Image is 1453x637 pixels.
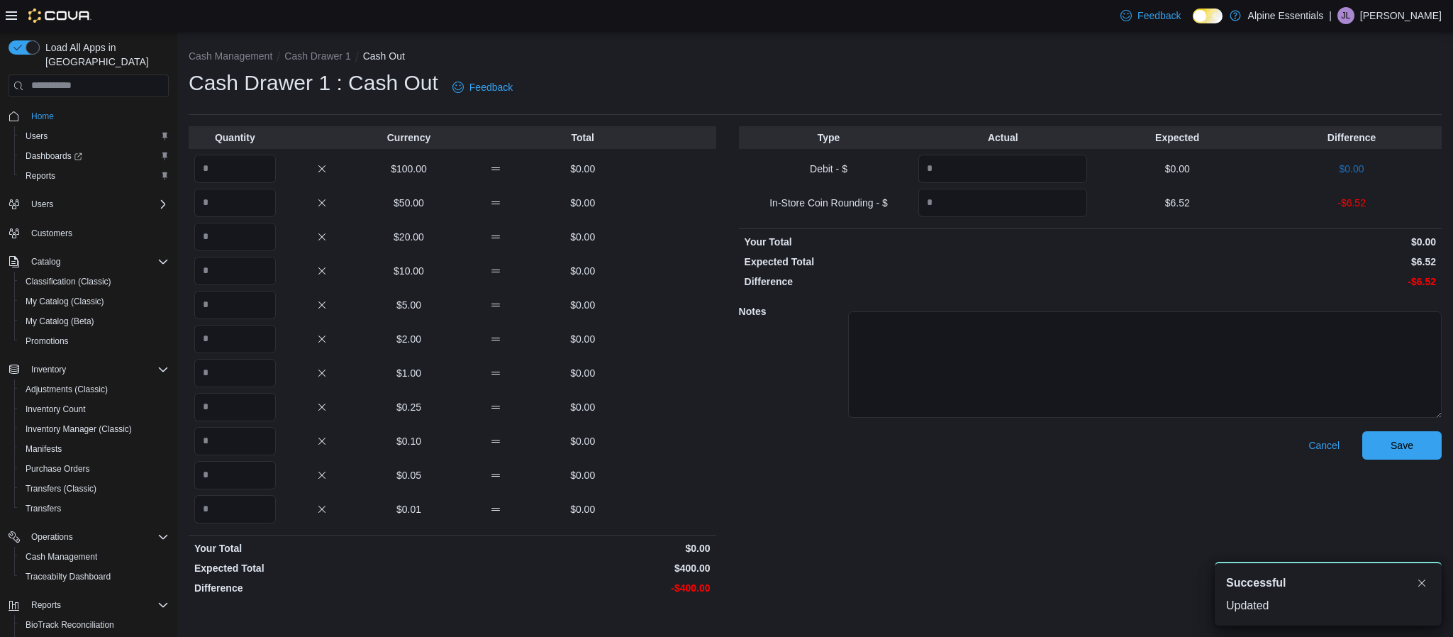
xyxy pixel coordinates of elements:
[745,131,913,145] p: Type
[31,256,60,267] span: Catalog
[20,616,169,633] span: BioTrack Reconciliation
[14,615,174,635] button: BioTrack Reconciliation
[739,297,845,326] h5: Notes
[20,293,110,310] a: My Catalog (Classic)
[26,404,86,415] span: Inventory Count
[368,264,450,278] p: $10.00
[1093,196,1262,210] p: $6.52
[20,167,61,184] a: Reports
[194,291,276,319] input: Quantity
[1342,7,1351,24] span: JL
[368,366,450,380] p: $1.00
[455,581,711,595] p: -$400.00
[368,332,450,346] p: $2.00
[26,551,97,563] span: Cash Management
[20,401,91,418] a: Inventory Count
[26,443,62,455] span: Manifests
[14,419,174,439] button: Inventory Manager (Classic)
[20,568,116,585] a: Traceabilty Dashboard
[20,480,169,497] span: Transfers (Classic)
[20,313,100,330] a: My Catalog (Beta)
[26,384,108,395] span: Adjustments (Classic)
[20,148,88,165] a: Dashboards
[14,380,174,399] button: Adjustments (Classic)
[20,333,169,350] span: Promotions
[542,196,623,210] p: $0.00
[26,528,169,545] span: Operations
[1226,575,1286,592] span: Successful
[20,421,169,438] span: Inventory Manager (Classic)
[20,401,169,418] span: Inventory Count
[542,264,623,278] p: $0.00
[1137,9,1181,23] span: Feedback
[1093,275,1436,289] p: -$6.52
[26,528,79,545] button: Operations
[1391,438,1413,453] span: Save
[14,439,174,459] button: Manifests
[20,381,169,398] span: Adjustments (Classic)
[26,108,60,125] a: Home
[20,616,120,633] a: BioTrack Reconciliation
[542,298,623,312] p: $0.00
[3,106,174,126] button: Home
[20,480,102,497] a: Transfers (Classic)
[26,361,169,378] span: Inventory
[368,434,450,448] p: $0.10
[194,427,276,455] input: Quantity
[918,189,1087,217] input: Quantity
[194,223,276,251] input: Quantity
[20,167,169,184] span: Reports
[1267,196,1436,210] p: -$6.52
[14,479,174,499] button: Transfers (Classic)
[194,541,450,555] p: Your Total
[26,503,61,514] span: Transfers
[31,111,54,122] span: Home
[31,228,72,239] span: Customers
[26,225,78,242] a: Customers
[1226,575,1430,592] div: Notification
[542,400,623,414] p: $0.00
[194,257,276,285] input: Quantity
[14,311,174,331] button: My Catalog (Beta)
[31,531,73,543] span: Operations
[1193,23,1193,24] span: Dark Mode
[14,547,174,567] button: Cash Management
[455,561,711,575] p: $400.00
[542,502,623,516] p: $0.00
[1267,162,1436,176] p: $0.00
[20,500,169,517] span: Transfers
[542,366,623,380] p: $0.00
[26,224,169,242] span: Customers
[1193,9,1223,23] input: Dark Mode
[20,548,169,565] span: Cash Management
[1360,7,1442,24] p: [PERSON_NAME]
[3,223,174,243] button: Customers
[26,131,48,142] span: Users
[26,296,104,307] span: My Catalog (Classic)
[20,460,96,477] a: Purchase Orders
[3,252,174,272] button: Catalog
[284,50,350,62] button: Cash Drawer 1
[14,399,174,419] button: Inventory Count
[1267,131,1436,145] p: Difference
[14,146,174,166] a: Dashboards
[31,199,53,210] span: Users
[26,463,90,475] span: Purchase Orders
[194,561,450,575] p: Expected Total
[368,502,450,516] p: $0.01
[1329,7,1332,24] p: |
[189,50,272,62] button: Cash Management
[1248,7,1324,24] p: Alpine Essentials
[14,292,174,311] button: My Catalog (Classic)
[745,162,913,176] p: Debit - $
[1308,438,1340,453] span: Cancel
[20,273,117,290] a: Classification (Classic)
[20,548,103,565] a: Cash Management
[14,499,174,519] button: Transfers
[26,107,169,125] span: Home
[26,196,169,213] span: Users
[1093,235,1436,249] p: $0.00
[194,461,276,489] input: Quantity
[26,170,55,182] span: Reports
[20,441,67,458] a: Manifests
